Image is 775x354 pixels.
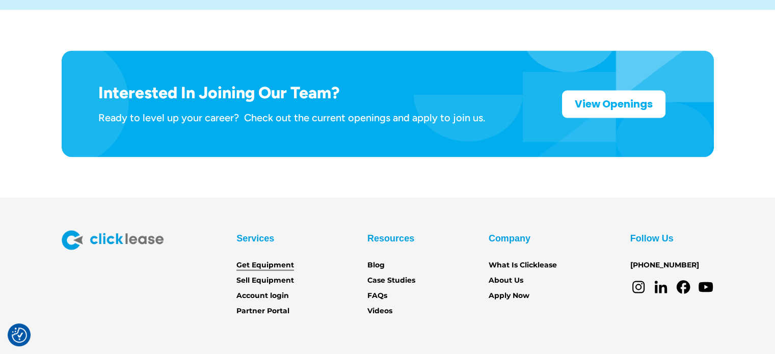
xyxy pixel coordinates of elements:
[62,230,164,250] img: Clicklease logo
[367,230,414,247] div: Resources
[236,230,274,247] div: Services
[575,97,653,111] strong: View Openings
[489,259,557,270] a: What Is Clicklease
[489,290,529,301] a: Apply Now
[236,305,289,316] a: Partner Portal
[630,230,674,247] div: Follow Us
[367,305,392,316] a: Videos
[236,259,294,270] a: Get Equipment
[489,230,530,247] div: Company
[562,90,665,118] a: View Openings
[98,83,485,102] h1: Interested In Joining Our Team?
[12,328,27,343] button: Consent Preferences
[236,275,294,286] a: Sell Equipment
[367,290,387,301] a: FAQs
[489,275,523,286] a: About Us
[630,259,699,270] a: [PHONE_NUMBER]
[236,290,289,301] a: Account login
[367,275,415,286] a: Case Studies
[12,328,27,343] img: Revisit consent button
[367,259,385,270] a: Blog
[98,111,485,124] div: Ready to level up your career? Check out the current openings and apply to join us.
